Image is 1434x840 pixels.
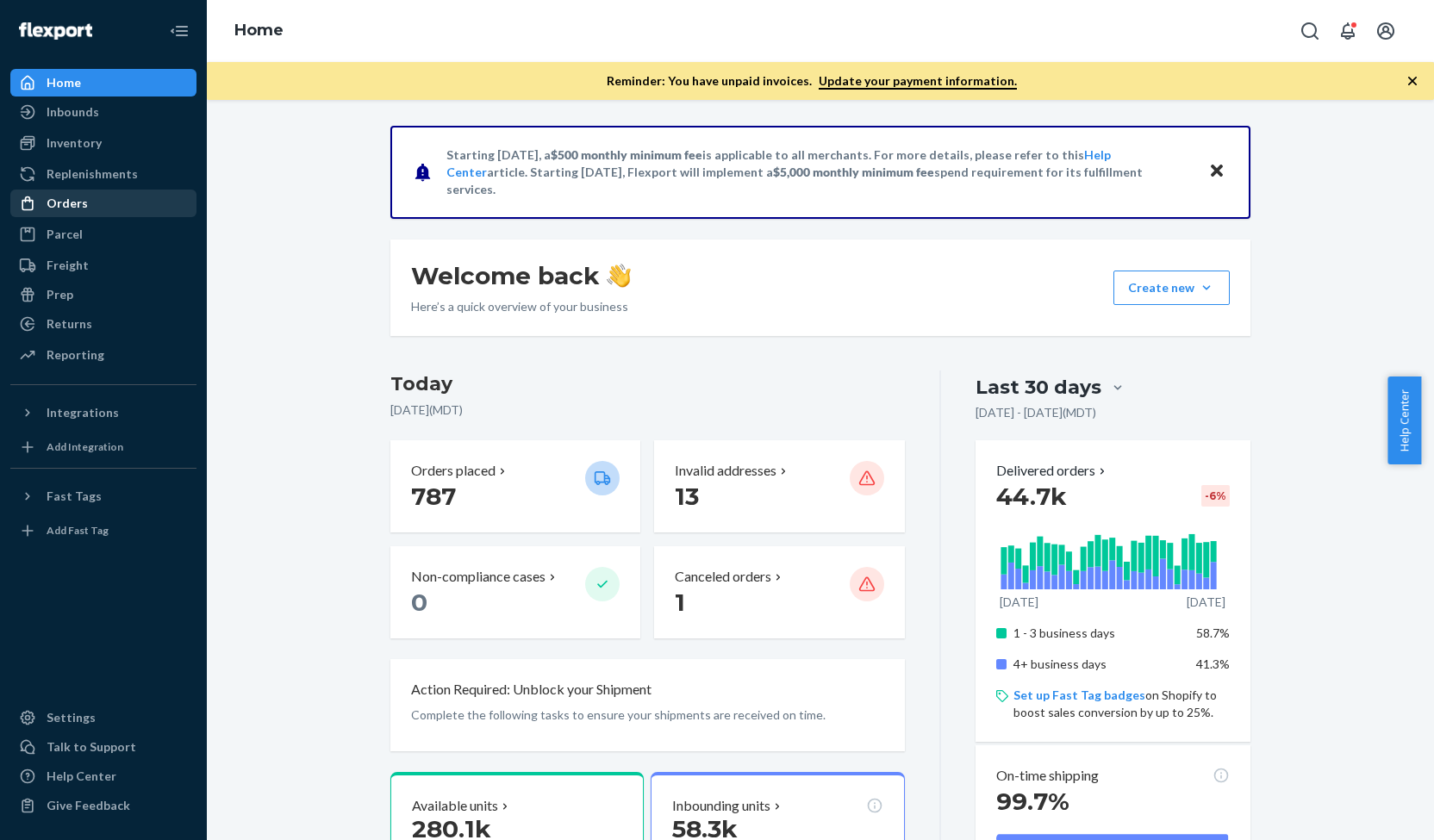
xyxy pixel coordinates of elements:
a: Add Integration [10,433,196,461]
a: Talk to Support [10,733,196,761]
div: Freight [47,257,89,274]
div: Inbounds [47,103,99,121]
span: 41.3% [1196,656,1230,671]
div: Replenishments [47,165,138,183]
div: Add Integration [47,439,123,454]
div: Parcel [47,226,83,243]
p: Orders placed [411,461,496,481]
div: Settings [47,709,96,726]
p: Starting [DATE], a is applicable to all merchants. For more details, please refer to this article... [446,146,1192,198]
p: [DATE] - [DATE] ( MDT ) [976,404,1096,421]
div: Orders [47,195,88,212]
button: Close Navigation [162,14,196,48]
div: Home [47,74,81,91]
div: Inventory [47,134,102,152]
a: Replenishments [10,160,196,188]
div: Last 30 days [976,374,1101,401]
img: Flexport logo [19,22,92,40]
a: Prep [10,281,196,308]
button: Open account menu [1369,14,1403,48]
span: 13 [675,482,699,511]
p: Inbounding units [672,796,770,816]
a: Home [234,21,284,40]
p: Invalid addresses [675,461,776,481]
a: Freight [10,252,196,279]
div: Talk to Support [47,738,136,756]
span: 1 [675,588,685,617]
span: $5,000 monthly minimum fee [773,165,934,179]
h3: Today [390,370,905,398]
a: Help Center [10,762,196,790]
span: 44.7k [996,482,1067,511]
span: $500 monthly minimum fee [551,147,702,162]
button: Help Center [1387,376,1421,464]
button: Give Feedback [10,792,196,819]
h1: Welcome back [411,260,631,291]
a: Settings [10,704,196,731]
p: 4+ business days [1013,656,1183,673]
a: Inbounds [10,98,196,126]
img: hand-wave emoji [607,264,631,288]
span: 787 [411,482,456,511]
div: Help Center [47,768,116,785]
a: Home [10,69,196,96]
p: [DATE] [1000,594,1038,611]
p: Complete the following tasks to ensure your shipments are received on time. [411,706,884,724]
button: Fast Tags [10,482,196,510]
a: Add Fast Tag [10,517,196,544]
p: Reminder: You have unpaid invoices. [607,72,1017,90]
div: -6 % [1201,485,1230,507]
button: Close [1206,159,1228,184]
p: on Shopify to boost sales conversion by up to 25%. [1013,687,1230,721]
p: Canceled orders [675,567,771,587]
p: Action Required: Unblock your Shipment [411,680,652,700]
button: Orders placed 787 [390,440,640,532]
p: 1 - 3 business days [1013,625,1183,642]
div: Reporting [47,346,104,364]
div: Returns [47,315,92,333]
button: Open Search Box [1293,14,1327,48]
p: Here’s a quick overview of your business [411,298,631,315]
a: Parcel [10,221,196,248]
button: Integrations [10,399,196,426]
p: Available units [412,796,498,816]
button: Non-compliance cases 0 [390,546,640,638]
button: Open notifications [1331,14,1365,48]
span: 58.7% [1196,625,1230,640]
div: Prep [47,286,73,303]
div: Give Feedback [47,797,130,814]
a: Returns [10,310,196,338]
p: [DATE] [1187,594,1225,611]
a: Inventory [10,129,196,157]
button: Canceled orders 1 [654,546,904,638]
ol: breadcrumbs [221,6,297,56]
div: Integrations [47,404,119,421]
span: 0 [411,588,427,617]
div: Fast Tags [47,488,102,505]
div: Add Fast Tag [47,523,109,538]
a: Update your payment information. [819,73,1017,90]
p: Non-compliance cases [411,567,546,587]
p: On-time shipping [996,766,1099,786]
button: Create new [1113,271,1230,305]
a: Set up Fast Tag badges [1013,688,1145,702]
a: Orders [10,190,196,217]
button: Invalid addresses 13 [654,440,904,532]
a: Reporting [10,341,196,369]
span: 99.7% [996,787,1069,816]
button: Delivered orders [996,461,1109,481]
p: [DATE] ( MDT ) [390,401,905,419]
